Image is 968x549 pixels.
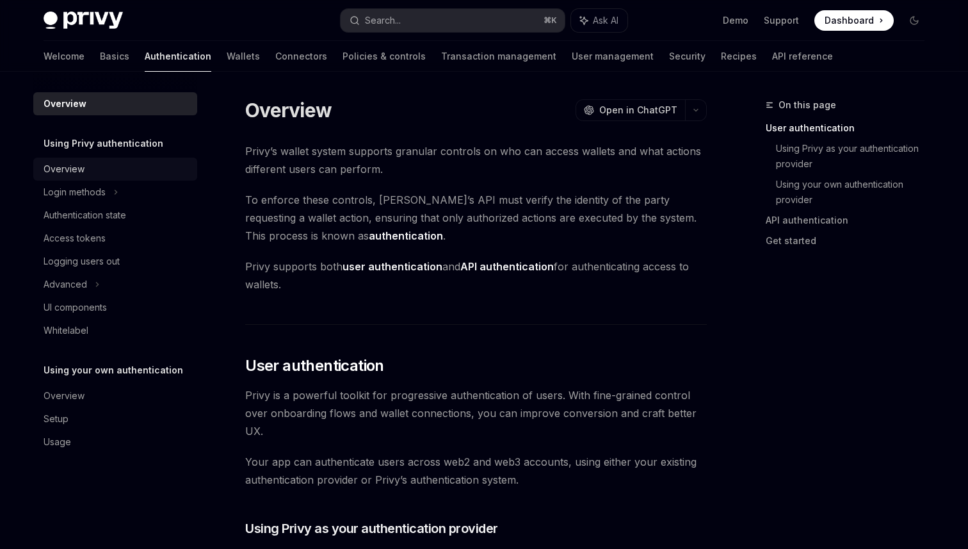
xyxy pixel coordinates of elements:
[275,41,327,72] a: Connectors
[145,41,211,72] a: Authentication
[33,204,197,227] a: Authentication state
[369,229,443,242] strong: authentication
[44,231,106,246] div: Access tokens
[766,118,935,138] a: User authentication
[599,104,677,117] span: Open in ChatGPT
[245,99,332,122] h1: Overview
[441,41,556,72] a: Transaction management
[44,363,183,378] h5: Using your own authentication
[44,12,123,29] img: dark logo
[245,520,498,537] span: Using Privy as your authentication provider
[44,254,120,269] div: Logging users out
[245,142,707,178] span: Privy’s wallet system supports granular controls on who can access wallets and what actions diffe...
[572,41,654,72] a: User management
[245,453,707,489] span: Your app can authenticate users across web2 and web3 accounts, using either your existing authent...
[721,41,757,72] a: Recipes
[343,260,442,273] strong: user authentication
[904,10,924,31] button: Toggle dark mode
[44,300,107,315] div: UI components
[44,411,69,427] div: Setup
[33,227,197,250] a: Access tokens
[33,407,197,430] a: Setup
[764,14,799,27] a: Support
[44,208,126,223] div: Authentication state
[33,319,197,342] a: Whitelabel
[100,41,129,72] a: Basics
[44,388,85,404] div: Overview
[33,158,197,181] a: Overview
[227,41,260,72] a: Wallets
[776,174,935,210] a: Using your own authentication provider
[343,41,426,72] a: Policies & controls
[44,277,87,292] div: Advanced
[44,434,71,450] div: Usage
[33,250,197,273] a: Logging users out
[33,296,197,319] a: UI components
[772,41,833,72] a: API reference
[245,386,707,440] span: Privy is a powerful toolkit for progressive authentication of users. With fine-grained control ov...
[669,41,706,72] a: Security
[825,14,874,27] span: Dashboard
[245,258,707,293] span: Privy supports both and for authenticating access to wallets.
[245,356,384,376] span: User authentication
[44,96,86,111] div: Overview
[766,210,935,231] a: API authentication
[460,260,554,273] strong: API authentication
[778,97,836,113] span: On this page
[33,430,197,454] a: Usage
[571,9,627,32] button: Ask AI
[44,41,85,72] a: Welcome
[576,99,685,121] button: Open in ChatGPT
[544,15,557,26] span: ⌘ K
[593,14,618,27] span: Ask AI
[341,9,565,32] button: Search...⌘K
[33,92,197,115] a: Overview
[44,323,88,338] div: Whitelabel
[245,191,707,245] span: To enforce these controls, [PERSON_NAME]’s API must verify the identity of the party requesting a...
[44,161,85,177] div: Overview
[365,13,401,28] div: Search...
[33,384,197,407] a: Overview
[723,14,748,27] a: Demo
[44,184,106,200] div: Login methods
[44,136,163,151] h5: Using Privy authentication
[814,10,894,31] a: Dashboard
[776,138,935,174] a: Using Privy as your authentication provider
[766,231,935,251] a: Get started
